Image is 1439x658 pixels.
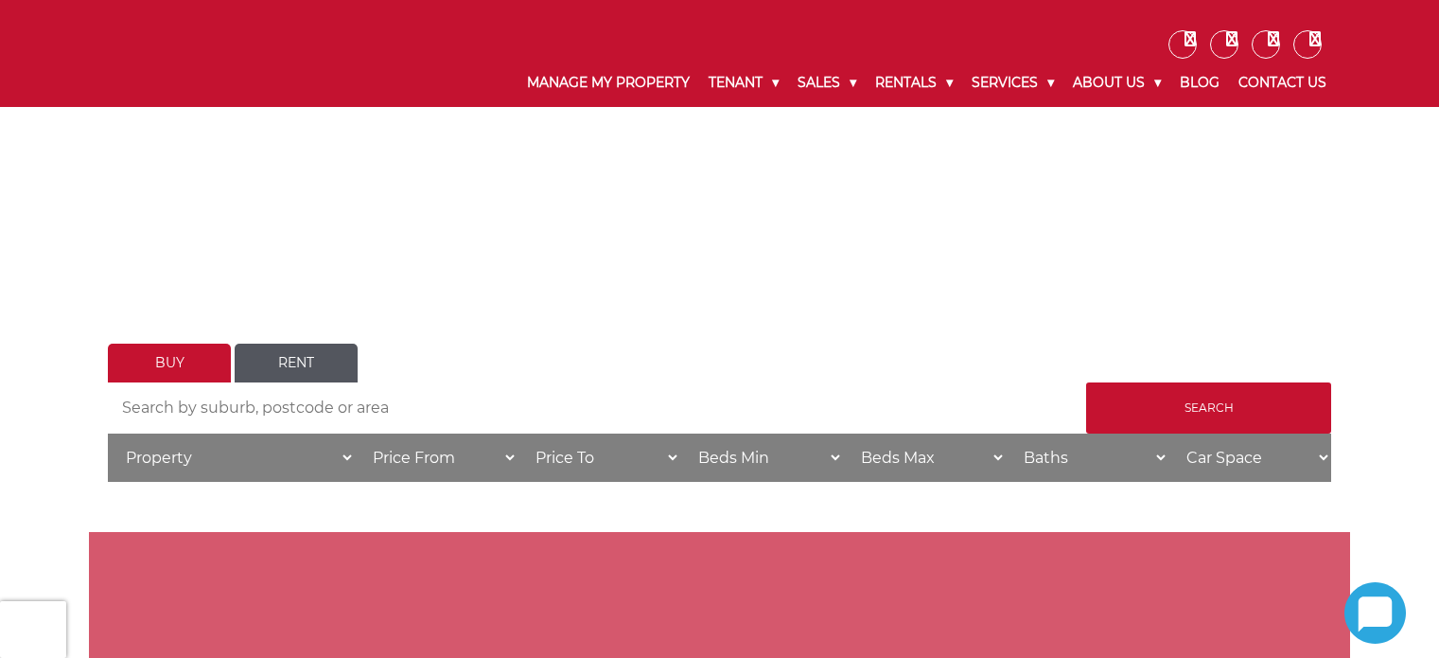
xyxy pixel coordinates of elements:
a: Blog [1170,59,1229,107]
img: Noonan Real Estate Agency [103,28,285,79]
a: Contact Us [1229,59,1336,107]
a: Tenant [699,59,788,107]
a: Rentals [866,59,962,107]
input: Search [1086,382,1331,434]
a: About Us [1063,59,1170,107]
input: Search by suburb, postcode or area [108,382,1086,434]
a: Services [962,59,1063,107]
a: Buy [108,344,231,382]
a: Manage My Property [518,59,699,107]
a: Sales [788,59,866,107]
a: Rent [235,344,358,382]
h1: LET'S FIND YOUR HOME [108,262,1331,296]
